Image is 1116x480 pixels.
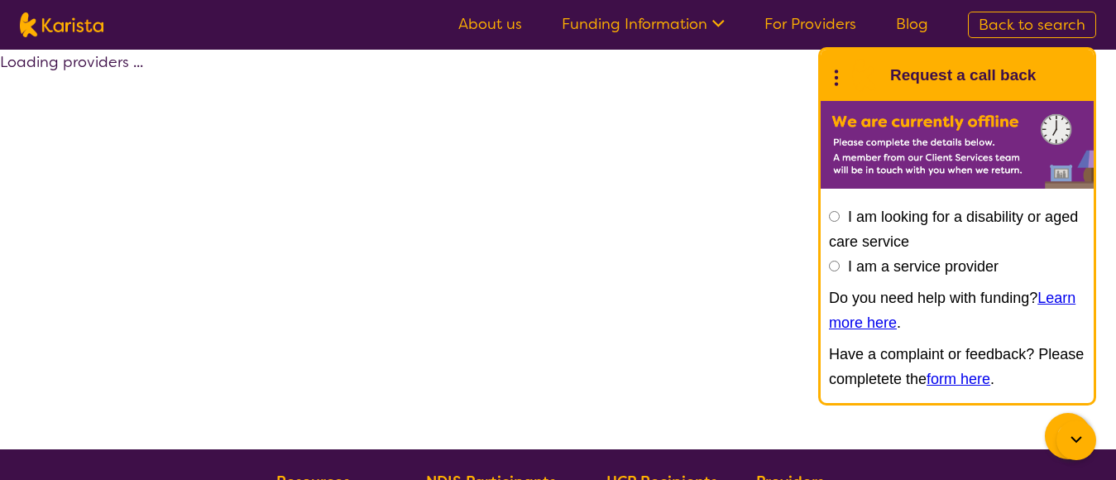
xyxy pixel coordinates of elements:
[968,12,1096,38] a: Back to search
[979,15,1085,35] span: Back to search
[1045,413,1091,459] button: Channel Menu
[562,14,725,34] a: Funding Information
[848,258,999,275] label: I am a service provider
[890,63,1036,88] h1: Request a call back
[20,12,103,37] img: Karista logo
[829,342,1085,391] p: Have a complaint or feedback? Please completete the .
[847,59,880,92] img: Karista
[821,101,1094,189] img: Karista offline chat form to request call back
[896,14,928,34] a: Blog
[829,209,1078,250] label: I am looking for a disability or aged care service
[927,371,990,387] a: form here
[764,14,856,34] a: For Providers
[458,14,522,34] a: About us
[829,286,1085,335] p: Do you need help with funding? .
